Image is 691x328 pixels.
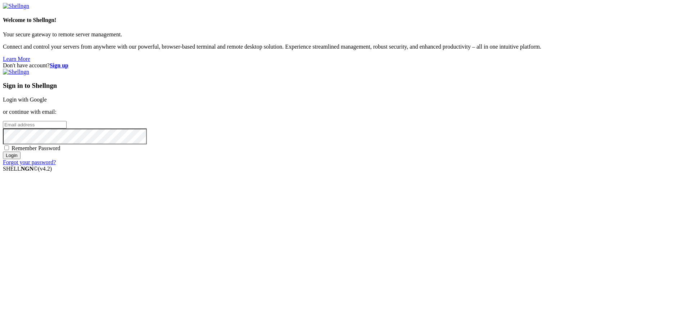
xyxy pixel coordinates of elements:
img: Shellngn [3,3,29,9]
a: Forgot your password? [3,159,56,165]
a: Learn More [3,56,30,62]
p: or continue with email: [3,109,688,115]
a: Login with Google [3,96,47,103]
input: Login [3,152,21,159]
h3: Sign in to Shellngn [3,82,688,90]
span: Remember Password [12,145,60,151]
b: NGN [21,166,34,172]
p: Your secure gateway to remote server management. [3,31,688,38]
h4: Welcome to Shellngn! [3,17,688,23]
span: 4.2.0 [38,166,52,172]
img: Shellngn [3,69,29,75]
div: Don't have account? [3,62,688,69]
span: SHELL © [3,166,52,172]
a: Sign up [50,62,68,68]
p: Connect and control your servers from anywhere with our powerful, browser-based terminal and remo... [3,44,688,50]
input: Remember Password [4,145,9,150]
input: Email address [3,121,67,129]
